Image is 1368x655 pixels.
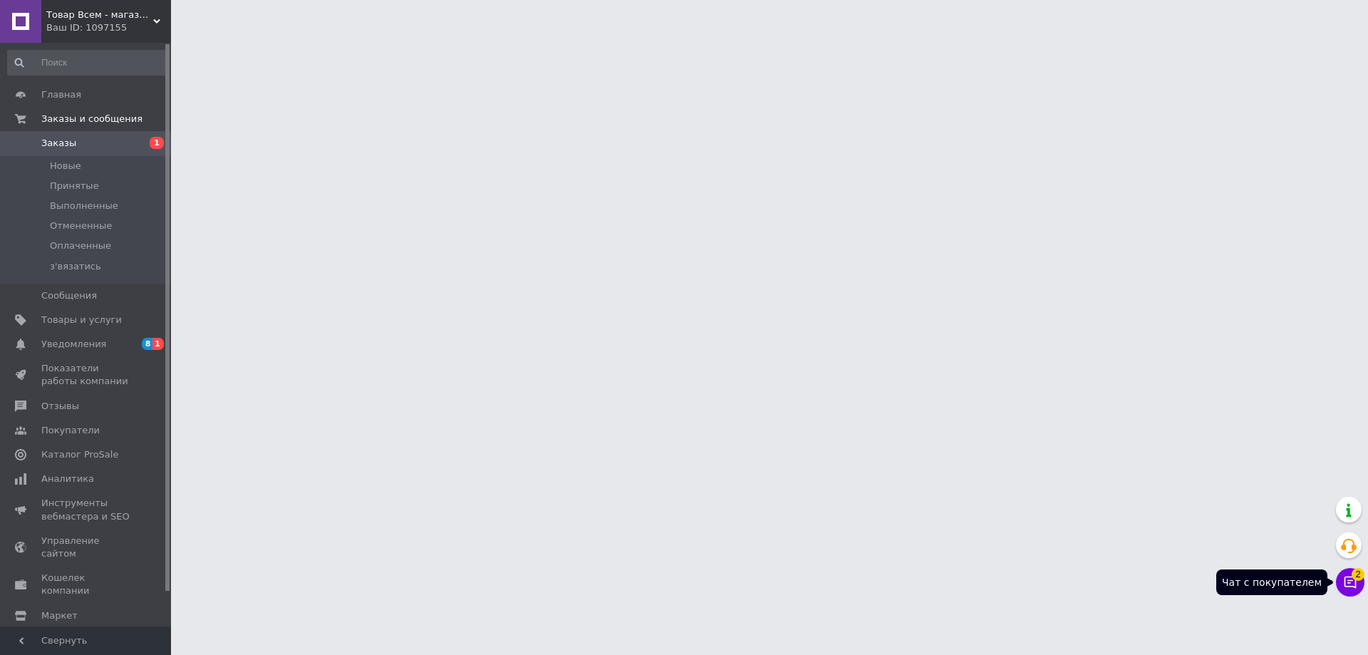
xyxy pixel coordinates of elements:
button: Чат с покупателем2 [1336,568,1364,597]
span: Выполненные [50,200,118,212]
div: Ваш ID: 1097155 [46,21,171,34]
span: Уведомления [41,338,106,351]
span: Инструменты вебмастера и SEO [41,497,132,522]
span: 1 [150,137,164,149]
span: Товар Всем - магазин доступных товаров [46,9,153,21]
span: Товары и услуги [41,314,122,326]
span: Оплаченные [50,239,111,252]
span: Аналитика [41,473,94,485]
span: Покупатели [41,424,100,437]
span: 1 [152,338,164,350]
span: Заказы и сообщения [41,113,142,125]
span: Каталог ProSale [41,448,118,461]
span: Принятые [50,180,99,192]
input: Поиск [7,50,168,76]
span: Показатели работы компании [41,362,132,388]
span: Управление сайтом [41,535,132,560]
div: Чат с покупателем [1216,569,1327,595]
span: Новые [50,160,81,172]
span: Маркет [41,609,78,622]
span: Заказы [41,137,76,150]
span: з'вязатись [50,260,101,273]
span: Кошелек компании [41,572,132,597]
span: Отзывы [41,400,79,413]
span: Отмененные [50,220,112,232]
span: 2 [1352,568,1364,581]
span: 8 [142,338,153,350]
span: Сообщения [41,289,97,302]
span: Главная [41,88,81,101]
